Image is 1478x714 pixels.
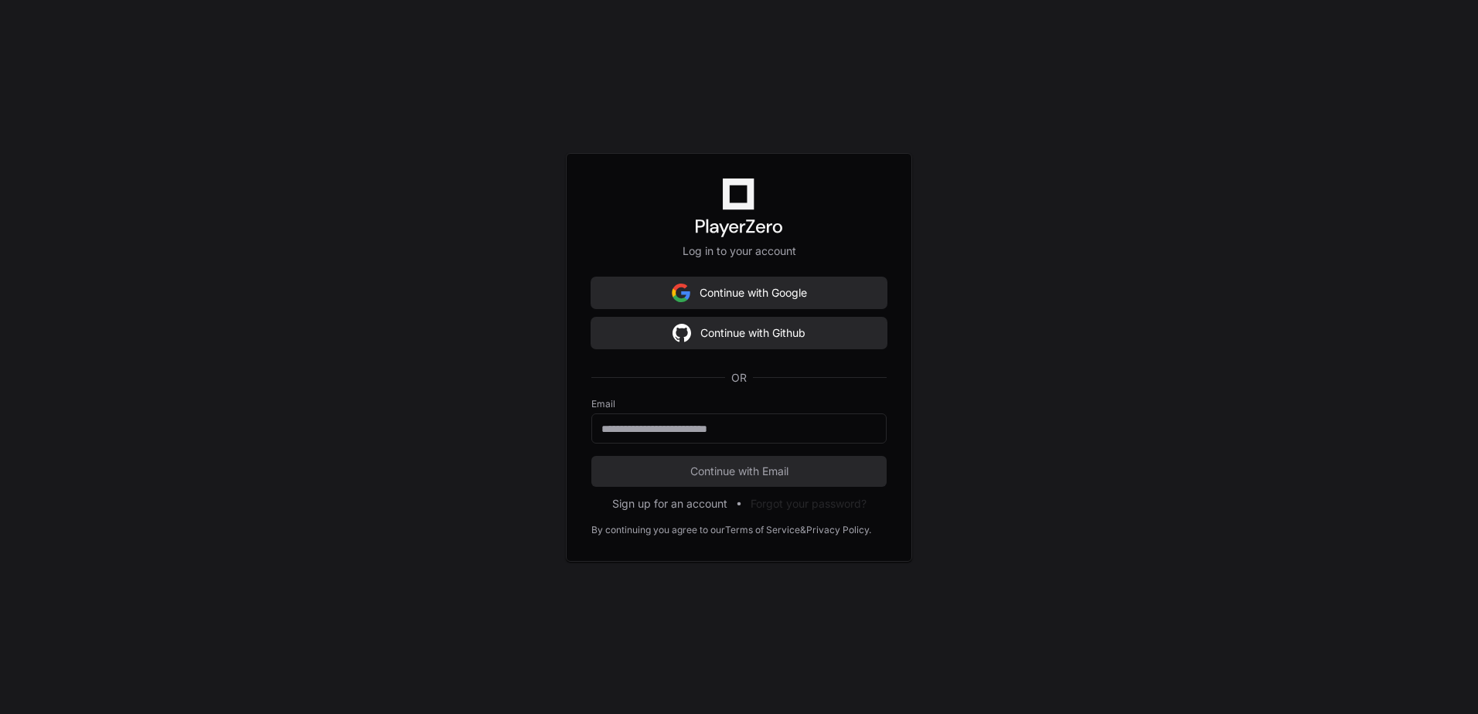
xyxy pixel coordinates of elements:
[673,318,691,348] img: Sign in with google
[800,524,806,536] div: &
[591,243,887,259] p: Log in to your account
[672,277,690,308] img: Sign in with google
[591,318,887,348] button: Continue with Github
[751,496,867,512] button: Forgot your password?
[591,464,887,479] span: Continue with Email
[591,456,887,487] button: Continue with Email
[591,524,725,536] div: By continuing you agree to our
[725,524,800,536] a: Terms of Service
[591,398,887,410] label: Email
[591,277,887,308] button: Continue with Google
[612,496,727,512] button: Sign up for an account
[725,370,753,386] span: OR
[806,524,871,536] a: Privacy Policy.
